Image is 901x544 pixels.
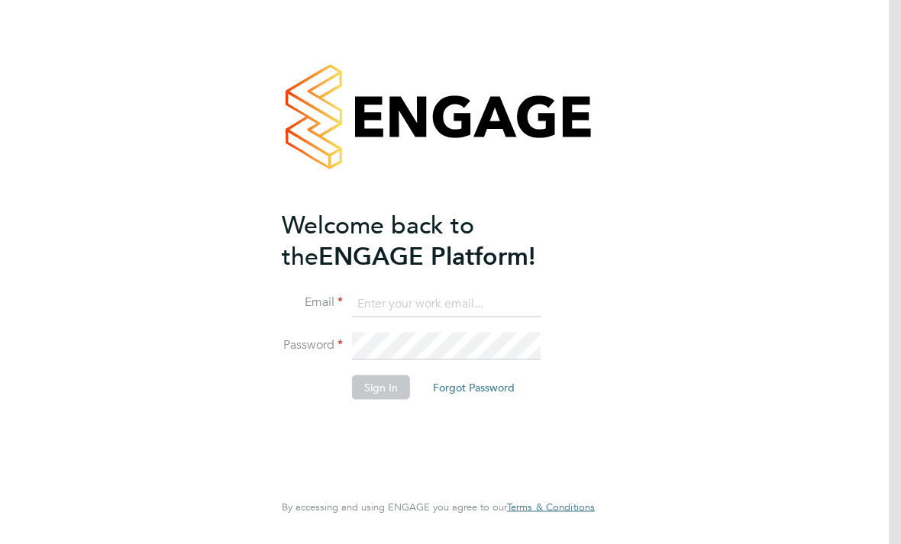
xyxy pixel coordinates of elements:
input: Enter your work email... [352,290,541,317]
h2: ENGAGE Platform! [282,209,580,272]
label: Email [282,295,343,311]
span: By accessing and using ENGAGE you agree to our [282,501,595,513]
button: Sign In [352,375,410,400]
span: Welcome back to the [282,210,474,271]
button: Forgot Password [421,375,527,400]
label: Password [282,337,343,353]
a: Terms & Conditions [507,501,595,513]
span: Terms & Conditions [507,501,595,513]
